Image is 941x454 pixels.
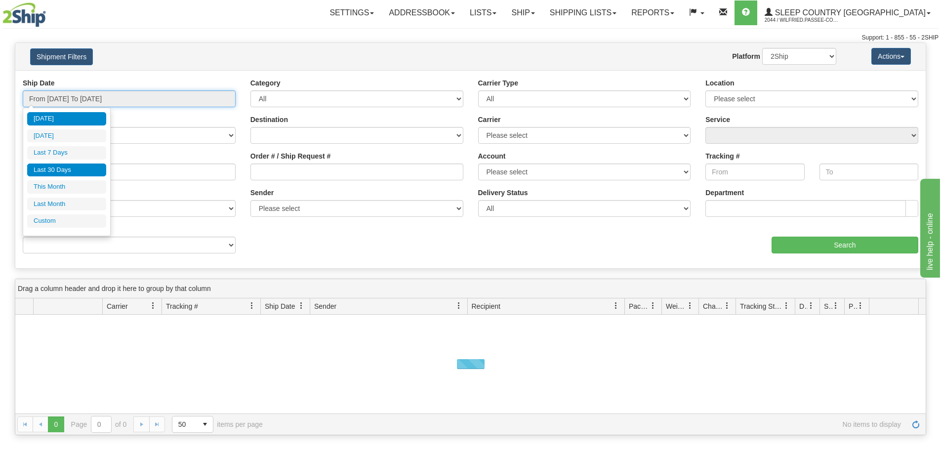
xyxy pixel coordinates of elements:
span: Carrier [107,301,128,311]
label: Order # / Ship Request # [250,151,331,161]
a: Sleep Country [GEOGRAPHIC_DATA] 2044 / Wilfried.Passee-Coutrin [757,0,938,25]
button: Actions [871,48,911,65]
a: Reports [624,0,682,25]
label: Delivery Status [478,188,528,198]
li: Last 7 Days [27,146,106,160]
span: 50 [178,419,191,429]
a: Ship [504,0,542,25]
a: Recipient filter column settings [608,297,624,314]
button: Shipment Filters [30,48,93,65]
span: Delivery Status [799,301,808,311]
label: Platform [732,51,760,61]
a: Charge filter column settings [719,297,736,314]
a: Tracking Status filter column settings [778,297,795,314]
span: Tracking Status [740,301,783,311]
li: Custom [27,214,106,228]
a: Lists [462,0,504,25]
input: From [705,164,804,180]
li: Last 30 Days [27,164,106,177]
a: Shipping lists [542,0,624,25]
span: Weight [666,301,687,311]
a: Shipment Issues filter column settings [827,297,844,314]
label: Carrier Type [478,78,518,88]
li: This Month [27,180,106,194]
a: Sender filter column settings [450,297,467,314]
label: Account [478,151,506,161]
input: Search [772,237,918,253]
a: Refresh [908,416,924,432]
span: Charge [703,301,724,311]
span: No items to display [277,420,901,428]
li: [DATE] [27,129,106,143]
span: Sleep Country [GEOGRAPHIC_DATA] [773,8,926,17]
span: Sender [314,301,336,311]
label: Tracking # [705,151,739,161]
span: Shipment Issues [824,301,832,311]
a: Packages filter column settings [645,297,661,314]
a: Settings [322,0,381,25]
label: Carrier [478,115,501,124]
span: Page 0 [48,416,64,432]
label: Service [705,115,730,124]
span: Page of 0 [71,416,127,433]
label: Category [250,78,281,88]
label: Location [705,78,734,88]
div: grid grouping header [15,279,926,298]
span: Recipient [472,301,500,311]
span: Pickup Status [849,301,857,311]
a: Pickup Status filter column settings [852,297,869,314]
label: Ship Date [23,78,55,88]
span: items per page [172,416,263,433]
span: select [197,416,213,432]
iframe: chat widget [918,176,940,277]
div: live help - online [7,6,91,18]
label: Destination [250,115,288,124]
span: Tracking # [166,301,198,311]
span: 2044 / Wilfried.Passee-Coutrin [765,15,839,25]
a: Carrier filter column settings [145,297,162,314]
a: Addressbook [381,0,462,25]
label: Sender [250,188,274,198]
div: Support: 1 - 855 - 55 - 2SHIP [2,34,939,42]
a: Weight filter column settings [682,297,698,314]
a: Ship Date filter column settings [293,297,310,314]
span: Ship Date [265,301,295,311]
a: Tracking # filter column settings [244,297,260,314]
img: logo2044.jpg [2,2,46,27]
li: [DATE] [27,112,106,125]
a: Delivery Status filter column settings [803,297,819,314]
label: Department [705,188,744,198]
input: To [819,164,918,180]
span: Page sizes drop down [172,416,213,433]
span: Packages [629,301,650,311]
li: Last Month [27,198,106,211]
